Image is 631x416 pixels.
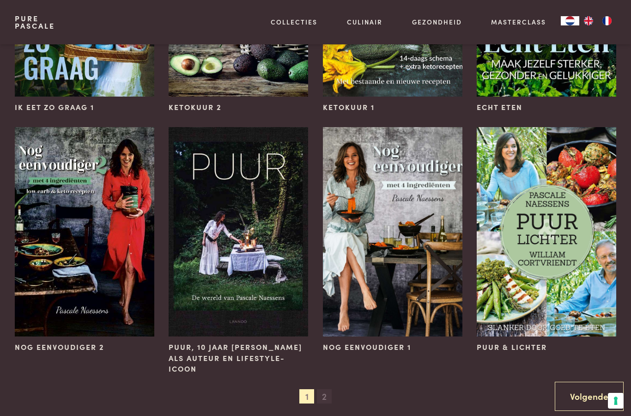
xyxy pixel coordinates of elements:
[169,342,308,375] span: PUUR, 10 jaar [PERSON_NAME] als auteur en lifestyle-icoon
[477,127,616,336] img: Puur &#038; Lichter
[323,102,375,113] span: Ketokuur 1
[561,16,579,25] div: Language
[608,393,624,409] button: Uw voorkeuren voor toestemming voor trackingtechnologieën
[169,127,308,336] img: PUUR, 10 jaar Pascale Naessens als auteur en lifestyle-icoon
[555,382,624,411] a: Volgende
[561,16,616,25] aside: Language selected: Nederlands
[579,16,616,25] ul: Language list
[477,342,547,353] span: Puur & Lichter
[15,127,154,352] a: Nog eenvoudiger 2 Nog eenvoudiger 2
[477,102,522,113] span: Echt eten
[598,16,616,25] a: FR
[323,342,411,353] span: Nog eenvoudiger 1
[579,16,598,25] a: EN
[323,127,462,352] a: Nog eenvoudiger 1 Nog eenvoudiger 1
[271,17,317,27] a: Collecties
[169,102,222,113] span: Ketokuur 2
[477,127,616,352] a: Puur &#038; Lichter Puur & Lichter
[317,389,332,404] span: 2
[169,127,308,374] a: PUUR, 10 jaar Pascale Naessens als auteur en lifestyle-icoon PUUR, 10 jaar [PERSON_NAME] als aute...
[15,342,104,353] span: Nog eenvoudiger 2
[15,102,94,113] span: Ik eet zo graag 1
[323,127,462,336] img: Nog eenvoudiger 1
[15,15,55,30] a: PurePascale
[347,17,382,27] a: Culinair
[561,16,579,25] a: NL
[412,17,462,27] a: Gezondheid
[299,389,314,404] span: 1
[491,17,546,27] a: Masterclass
[15,127,154,336] img: Nog eenvoudiger 2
